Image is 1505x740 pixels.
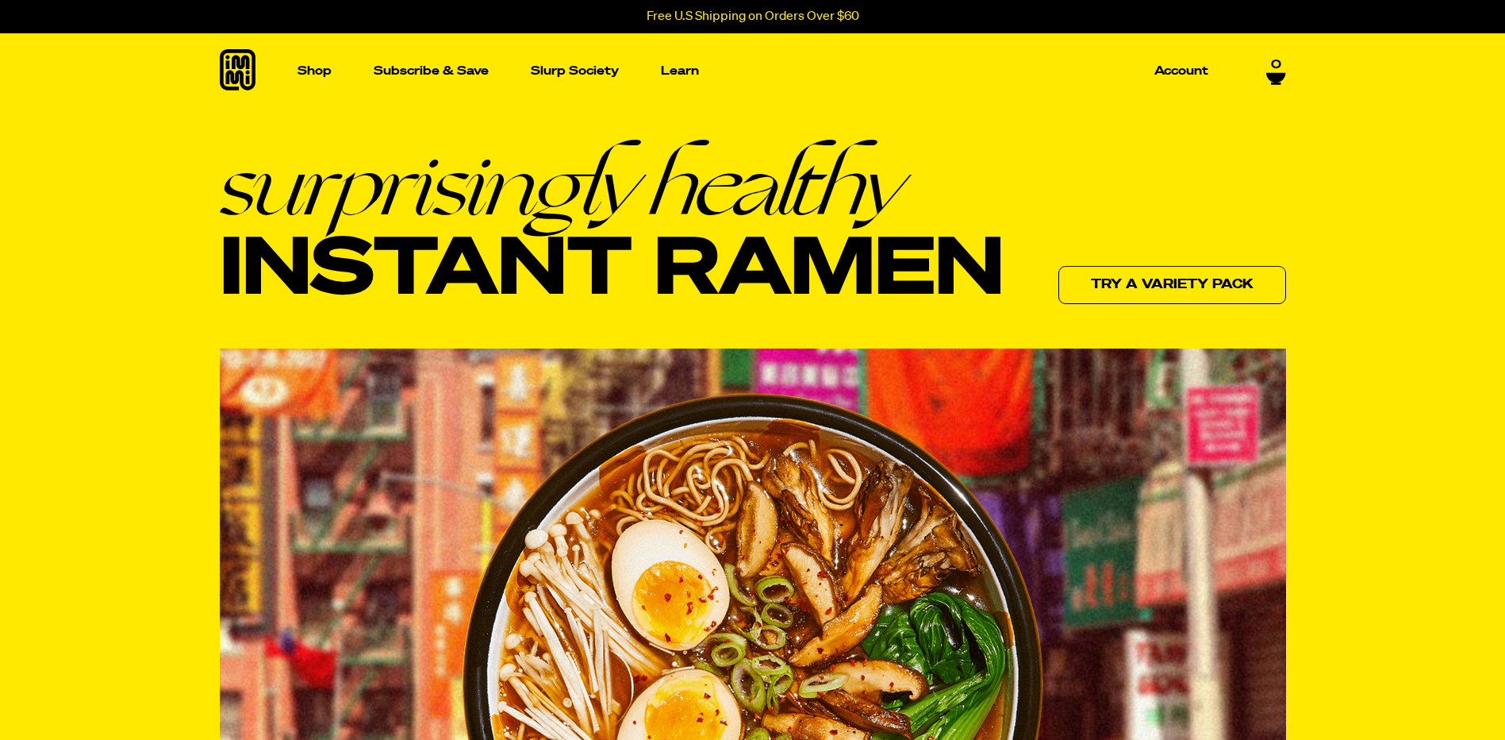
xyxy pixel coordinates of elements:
[655,33,705,109] a: Learn
[647,10,859,24] p: Free U.S Shipping on Orders Over $60
[220,141,1004,228] em: surprisingly healthy
[1271,53,1281,67] span: 0
[291,33,1215,109] nav: Main navigation
[1266,53,1286,80] a: 0
[1148,59,1215,83] a: Account
[367,59,495,83] a: Subscribe & Save
[291,33,338,109] a: Shop
[298,65,332,77] p: Shop
[1058,266,1286,304] a: Try a variety pack
[374,65,489,77] p: Subscribe & Save
[220,141,1004,315] h1: Instant Ramen
[1154,65,1208,77] p: Account
[661,65,699,77] p: Learn
[531,65,619,77] p: Slurp Society
[524,59,625,83] a: Slurp Society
